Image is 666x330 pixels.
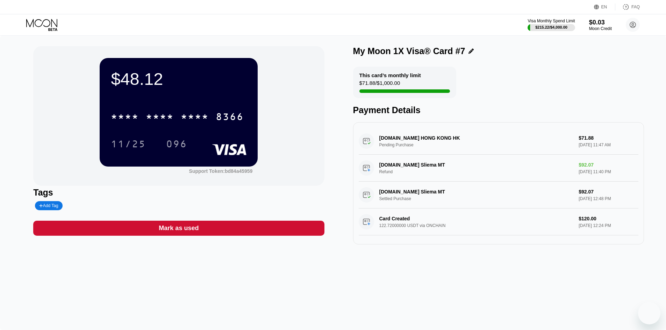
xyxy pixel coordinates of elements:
div: This card’s monthly limit [359,72,421,78]
div: EN [594,3,615,10]
div: Payment Details [353,105,644,115]
div: Tags [33,188,324,198]
div: 11/25 [111,139,146,151]
div: 8366 [216,112,244,123]
div: 11/25 [106,135,151,153]
div: $0.03Moon Credit [589,19,612,31]
div: Mark as used [159,224,199,232]
div: Support Token: bd84a45959 [189,168,253,174]
iframe: Button to launch messaging window [638,302,660,324]
div: Add Tag [39,203,58,208]
div: $71.88 / $1,000.00 [359,80,400,89]
div: $0.03 [589,19,612,26]
div: FAQ [615,3,640,10]
div: EN [601,5,607,9]
div: 096 [166,139,187,151]
div: Visa Monthly Spend Limit$215.22/$4,000.00 [528,19,575,31]
div: Visa Monthly Spend Limit [528,19,575,23]
div: 096 [161,135,192,153]
div: $48.12 [111,69,246,89]
div: FAQ [631,5,640,9]
div: Mark as used [33,221,324,236]
div: Moon Credit [589,26,612,31]
div: Support Token:bd84a45959 [189,168,253,174]
div: Add Tag [35,201,62,210]
div: My Moon 1X Visa® Card #7 [353,46,465,56]
div: $215.22 / $4,000.00 [535,25,567,29]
